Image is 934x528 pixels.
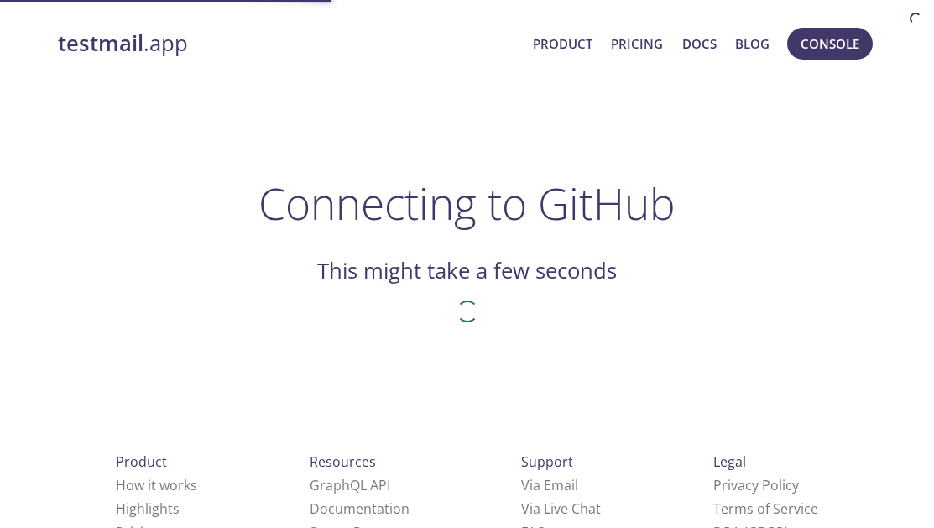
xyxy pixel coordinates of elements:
a: GraphQL API [310,476,390,494]
strong: testmail [58,29,143,58]
a: Pricing [611,33,663,55]
a: Privacy Policy [713,476,799,494]
a: Blog [735,33,770,55]
h2: This might take a few seconds [317,257,617,285]
a: Docs [682,33,717,55]
span: Legal [713,452,746,471]
h1: Connecting to GitHub [258,178,676,228]
a: Documentation [310,499,410,518]
a: testmail.app [58,29,520,58]
span: Support [521,452,573,471]
span: Resources [310,452,376,471]
a: Via Live Chat [521,499,601,518]
a: Terms of Service [713,499,818,518]
a: Product [533,33,592,55]
a: How it works [116,476,197,494]
button: Console [787,28,873,60]
a: Via Email [521,476,578,494]
a: Highlights [116,499,180,518]
span: Product [116,452,167,471]
span: Console [801,33,859,55]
